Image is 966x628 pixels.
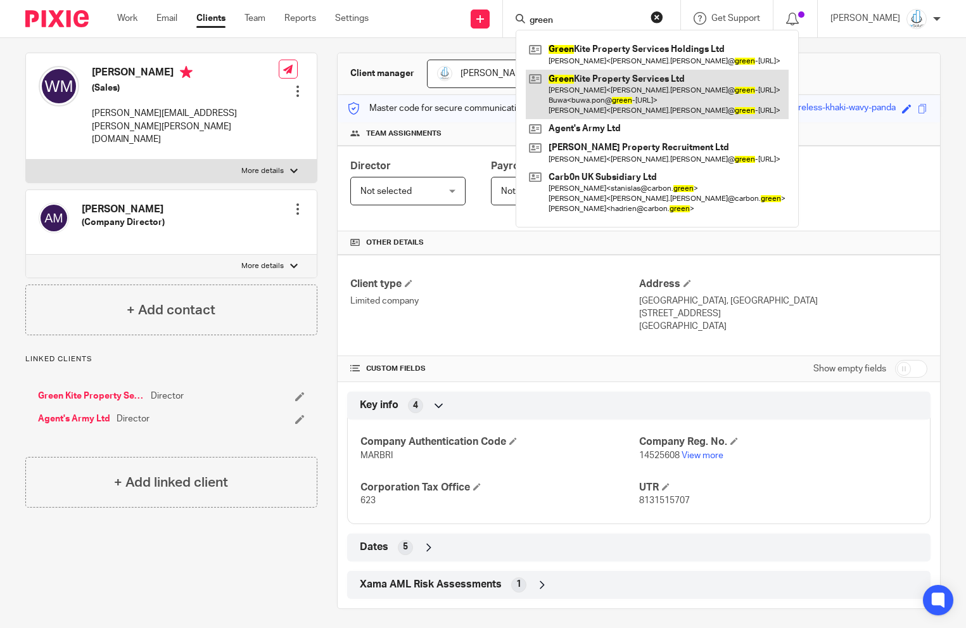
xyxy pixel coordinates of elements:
[437,66,452,81] img: Logo_PNG.png
[639,320,927,333] p: [GEOGRAPHIC_DATA]
[639,496,690,505] span: 8131515707
[682,451,723,460] a: View more
[360,496,376,505] span: 623
[830,12,900,25] p: [PERSON_NAME]
[366,238,424,248] span: Other details
[360,578,502,591] span: Xama AML Risk Assessments
[491,161,569,171] span: Payroll Manager
[241,261,284,271] p: More details
[25,10,89,27] img: Pixie
[38,413,110,425] a: Agent's Army Ltd
[711,14,760,23] span: Get Support
[117,12,137,25] a: Work
[360,435,639,449] h4: Company Authentication Code
[360,541,388,554] span: Dates
[651,11,663,23] button: Clear
[117,413,149,425] span: Director
[639,481,917,494] h4: UTR
[180,66,193,79] i: Primary
[350,161,391,171] span: Director
[39,66,79,106] img: svg%3E
[360,481,639,494] h4: Corporation Tax Office
[639,278,927,291] h4: Address
[284,12,316,25] a: Reports
[127,300,215,320] h4: + Add contact
[790,101,896,116] div: wireless-khaki-wavy-panda
[82,216,165,229] h5: (Company Director)
[151,390,184,402] span: Director
[906,9,927,29] img: Logo_PNG.png
[350,278,639,291] h4: Client type
[413,399,418,412] span: 4
[501,187,552,196] span: Not selected
[639,295,927,307] p: [GEOGRAPHIC_DATA], [GEOGRAPHIC_DATA]
[639,451,680,460] span: 14525608
[350,364,639,374] h4: CUSTOM FIELDS
[350,295,639,307] p: Limited company
[516,578,521,591] span: 1
[245,12,265,25] a: Team
[639,435,917,449] h4: Company Reg. No.
[347,102,566,115] p: Master code for secure communications and files
[39,203,69,233] img: svg%3E
[360,187,412,196] span: Not selected
[196,12,226,25] a: Clients
[92,66,279,82] h4: [PERSON_NAME]
[403,541,408,553] span: 5
[639,307,927,320] p: [STREET_ADDRESS]
[528,15,642,27] input: Search
[92,107,279,146] p: [PERSON_NAME][EMAIL_ADDRESS][PERSON_NAME][PERSON_NAME][DOMAIN_NAME]
[366,129,442,139] span: Team assignments
[82,203,165,216] h4: [PERSON_NAME]
[38,390,144,402] a: Green Kite Property Services Ltd
[92,82,279,94] h5: (Sales)
[156,12,177,25] a: Email
[813,362,886,375] label: Show empty fields
[360,399,398,412] span: Key info
[461,69,530,78] span: [PERSON_NAME]
[350,67,414,80] h3: Client manager
[335,12,369,25] a: Settings
[25,354,317,364] p: Linked clients
[241,166,284,176] p: More details
[360,451,393,460] span: MARBRI
[114,473,228,492] h4: + Add linked client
